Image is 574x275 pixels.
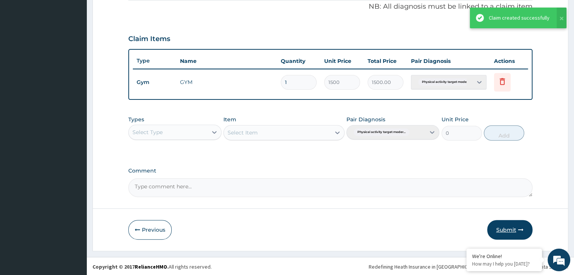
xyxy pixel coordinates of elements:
td: Gym [133,75,176,89]
th: Total Price [364,53,407,69]
p: NB: All diagnosis must be linked to a claim item [128,2,532,12]
div: Redefining Heath Insurance in [GEOGRAPHIC_DATA] using Telemedicine and Data Science! [369,263,568,270]
div: We're Online! [472,253,536,260]
label: Item [223,116,236,123]
strong: Copyright © 2017 . [92,263,169,270]
th: Unit Price [320,53,364,69]
div: Chat with us now [39,42,127,52]
img: d_794563401_company_1708531726252_794563401 [14,38,31,57]
div: Select Type [132,128,163,136]
button: Previous [128,220,172,240]
label: Pair Diagnosis [346,116,385,123]
th: Quantity [277,53,320,69]
button: Submit [487,220,532,240]
textarea: Type your message and hit 'Enter' [4,190,144,216]
h3: Claim Items [128,35,170,43]
th: Actions [490,53,528,69]
label: Unit Price [442,116,469,123]
p: How may I help you today? [472,261,536,267]
td: GYM [176,75,277,90]
a: RelianceHMO [135,263,167,270]
th: Type [133,54,176,68]
div: Minimize live chat window [124,4,142,22]
div: Claim created successfully [489,14,549,22]
span: We're online! [44,87,104,163]
label: Types [128,116,144,123]
th: Pair Diagnosis [407,53,490,69]
th: Name [176,53,277,69]
label: Comment [128,168,532,174]
button: Add [484,125,524,141]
